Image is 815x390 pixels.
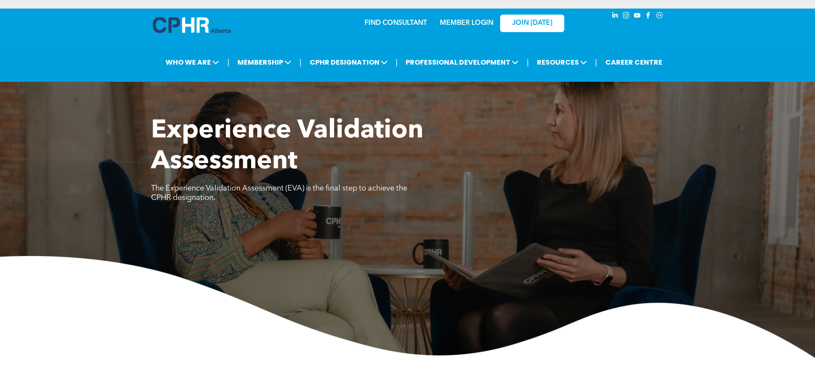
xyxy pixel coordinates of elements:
[365,20,427,27] a: FIND CONSULTANT
[396,54,398,71] li: |
[500,15,564,32] a: JOIN [DATE]
[151,118,424,175] span: Experience Validation Assessment
[655,11,664,22] a: Social network
[534,54,590,70] span: RESOURCES
[151,185,407,202] span: The Experience Validation Assessment (EVA) is the final step to achieve the CPHR designation.
[235,54,294,70] span: MEMBERSHIP
[403,54,521,70] span: PROFESSIONAL DEVELOPMENT
[527,54,529,71] li: |
[611,11,620,22] a: linkedin
[595,54,597,71] li: |
[227,54,229,71] li: |
[512,19,552,27] span: JOIN [DATE]
[644,11,653,22] a: facebook
[622,11,631,22] a: instagram
[163,54,222,70] span: WHO WE ARE
[603,54,665,70] a: CAREER CENTRE
[299,54,302,71] li: |
[307,54,390,70] span: CPHR DESIGNATION
[440,20,493,27] a: MEMBER LOGIN
[633,11,642,22] a: youtube
[153,17,231,33] img: A blue and white logo for cp alberta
